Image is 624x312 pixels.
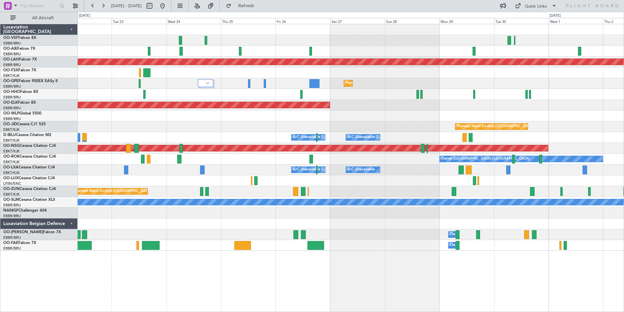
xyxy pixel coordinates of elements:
span: OO-ROK [3,155,20,159]
a: OO-HHOFalcon 8X [3,90,38,94]
div: Planned Maint Kortrijk-[GEOGRAPHIC_DATA] [75,186,151,196]
a: OO-FAEFalcon 7X [3,241,36,245]
a: OO-SLMCessna Citation XLS [3,198,55,202]
span: OO-ELK [3,101,18,105]
button: All Aircraft [7,13,71,23]
div: Wed 24 [166,18,221,24]
a: OO-ZUNCessna Citation CJ4 [3,187,56,191]
span: N604GF [3,209,19,213]
div: A/C Unavailable [GEOGRAPHIC_DATA]-[GEOGRAPHIC_DATA] [348,132,452,142]
a: OO-WLPGlobal 5500 [3,112,41,115]
span: OO-JID [3,122,17,126]
a: EBBR/BRU [3,84,21,89]
a: OO-NSGCessna Citation CJ4 [3,144,56,148]
span: OO-LAH [3,58,19,61]
span: OO-FSX [3,68,18,72]
div: Sat 27 [330,18,385,24]
div: A/C Unavailable [GEOGRAPHIC_DATA] ([GEOGRAPHIC_DATA] National) [293,165,414,175]
div: Planned Maint [GEOGRAPHIC_DATA] ([GEOGRAPHIC_DATA] National) [346,78,464,88]
span: Refresh [233,4,260,8]
button: Refresh [223,1,262,11]
a: EBBR/BRU [3,235,21,240]
a: EBBR/BRU [3,106,21,111]
div: Owner Melsbroek Air Base [450,240,494,250]
span: OO-HHO [3,90,20,94]
a: OO-JIDCessna CJ1 525 [3,122,46,126]
a: OO-FSXFalcon 7X [3,68,36,72]
span: OO-NSG [3,144,20,148]
div: Thu 25 [221,18,275,24]
span: OO-SLM [3,198,19,202]
a: EBKT/KJK [3,138,20,143]
a: OO-LUXCessna Citation CJ4 [3,176,55,180]
span: OO-VSF [3,36,18,40]
a: EBBR/BRU [3,203,21,208]
div: A/C Unavailable [348,165,375,175]
a: EBBR/BRU [3,95,21,100]
a: OO-VSFFalcon 8X [3,36,36,40]
div: A/C Unavailable [GEOGRAPHIC_DATA] ([GEOGRAPHIC_DATA] National) [293,132,414,142]
div: Tue 23 [112,18,166,24]
div: Owner Melsbroek Air Base [450,230,494,239]
div: Owner [GEOGRAPHIC_DATA]-[GEOGRAPHIC_DATA] [441,154,529,164]
a: EBKT/KJK [3,192,20,197]
span: OO-FAE [3,241,18,245]
a: OO-ROKCessna Citation CJ4 [3,155,56,159]
span: [DATE] - [DATE] [111,3,142,9]
span: OO-[PERSON_NAME] [3,230,43,234]
a: OO-GPEFalcon 900EX EASy II [3,79,57,83]
div: Fri 26 [275,18,330,24]
a: EBKT/KJK [3,160,20,165]
input: Trip Number [20,1,57,11]
a: EBKT/KJK [3,149,20,154]
span: OO-GPE [3,79,19,83]
div: Wed 1 [549,18,603,24]
a: OO-ELKFalcon 8X [3,101,36,105]
div: Mon 22 [57,18,112,24]
a: OO-LAHFalcon 7X [3,58,37,61]
a: N604GFChallenger 604 [3,209,47,213]
a: OO-[PERSON_NAME]Falcon 7X [3,230,61,234]
span: OO-LUX [3,176,19,180]
a: EBKT/KJK [3,73,20,78]
div: [DATE] [79,13,90,19]
div: Planned Maint Kortrijk-[GEOGRAPHIC_DATA] [457,122,533,131]
div: Mon 29 [439,18,494,24]
a: EBBR/BRU [3,62,21,67]
a: EBBR/BRU [3,52,21,57]
a: EBBR/BRU [3,41,21,46]
a: EBBR/BRU [3,246,21,251]
a: EBKT/KJK [3,170,20,175]
img: arrow-gray.svg [206,82,210,84]
a: OO-AIEFalcon 7X [3,47,35,51]
a: EBBR/BRU [3,214,21,218]
div: [DATE] [550,13,561,19]
button: Quick Links [512,1,560,11]
span: OO-ZUN [3,187,20,191]
span: OO-LXA [3,165,19,169]
div: Tue 30 [494,18,549,24]
a: LFSN/ENC [3,181,21,186]
a: EBBR/BRU [3,116,21,121]
span: D-IBLU [3,133,16,137]
a: EBKT/KJK [3,127,20,132]
a: OO-LXACessna Citation CJ4 [3,165,55,169]
span: OO-WLP [3,112,19,115]
div: Sun 28 [385,18,439,24]
a: D-IBLUCessna Citation M2 [3,133,51,137]
span: All Aircraft [17,16,69,20]
div: Quick Links [525,3,547,10]
span: OO-AIE [3,47,17,51]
